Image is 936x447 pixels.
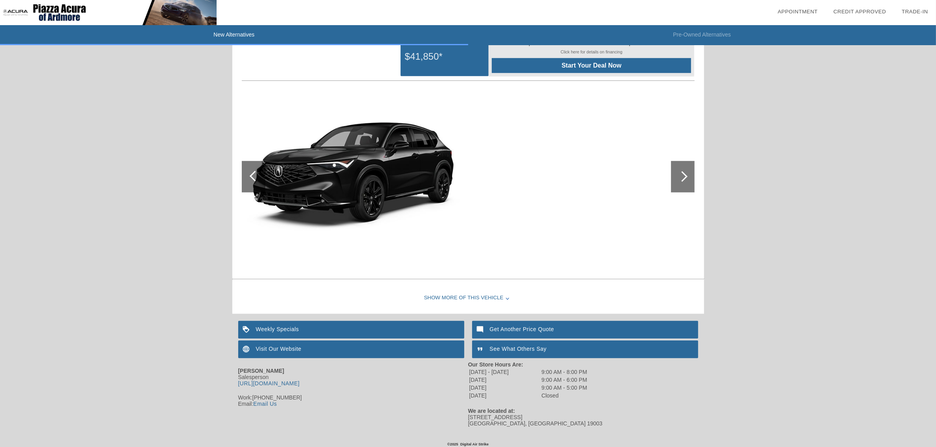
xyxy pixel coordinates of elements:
img: ic_format_quote_white_24dp_2x.png [472,341,490,358]
td: 9:00 AM - 8:00 PM [541,368,588,376]
div: [STREET_ADDRESS] [GEOGRAPHIC_DATA], [GEOGRAPHIC_DATA] 19003 [468,414,698,427]
div: Show More of this Vehicle [232,282,704,314]
strong: Our Store Hours Are: [468,361,523,368]
a: [URL][DOMAIN_NAME] [238,380,300,387]
td: [DATE] [469,384,541,391]
strong: [PERSON_NAME] [238,368,284,374]
div: Work: [238,394,468,401]
td: 9:00 AM - 6:00 PM [541,376,588,383]
td: Closed [541,392,588,399]
td: [DATE] - [DATE] [469,368,541,376]
a: Email Us [253,401,277,407]
div: Salesperson [238,374,468,387]
div: Email: [238,401,468,407]
strong: We are located at: [468,408,515,414]
div: Quoted on [DATE] 1:25:10 PM [242,57,695,70]
a: Visit Our Website [238,341,464,358]
span: Start Your Deal Now [502,62,681,69]
img: Crystal%20Black%20Pearl-BK-29%2C29%2C29-640-en_US.jpg [242,93,465,260]
td: [DATE] [469,376,541,383]
a: Weekly Specials [238,321,464,339]
span: [PHONE_NUMBER] [252,394,302,401]
img: ic_language_white_24dp_2x.png [238,341,256,358]
div: Click here for details on financing [492,49,691,58]
a: Trade-In [902,9,928,15]
td: [DATE] [469,392,541,399]
img: ic_mode_comment_white_24dp_2x.png [472,321,490,339]
a: Appointment [778,9,818,15]
a: See What Others Say [472,341,698,358]
a: Get Another Price Quote [472,321,698,339]
div: $41,850* [405,46,484,67]
img: ic_loyalty_white_24dp_2x.png [238,321,256,339]
a: Credit Approved [833,9,886,15]
td: 9:00 AM - 5:00 PM [541,384,588,391]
